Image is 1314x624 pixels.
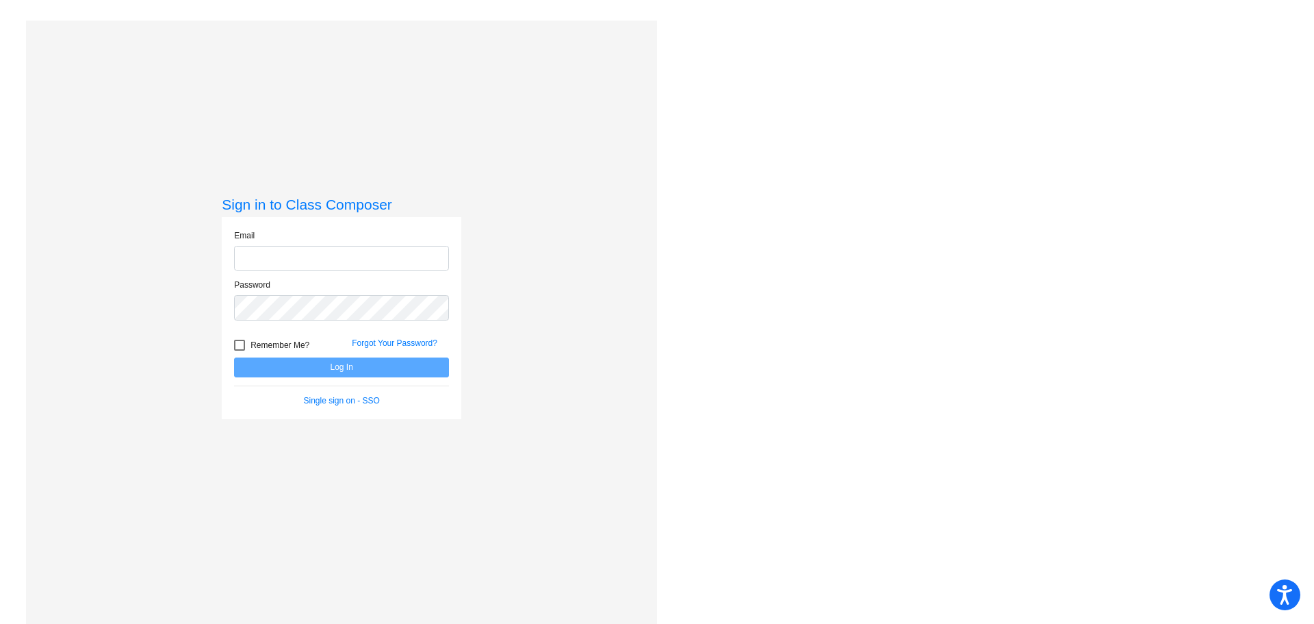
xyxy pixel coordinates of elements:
[234,279,270,291] label: Password
[352,338,437,348] a: Forgot Your Password?
[250,337,309,353] span: Remember Me?
[234,358,449,377] button: Log In
[234,229,255,242] label: Email
[222,196,461,213] h3: Sign in to Class Composer
[304,396,380,405] a: Single sign on - SSO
